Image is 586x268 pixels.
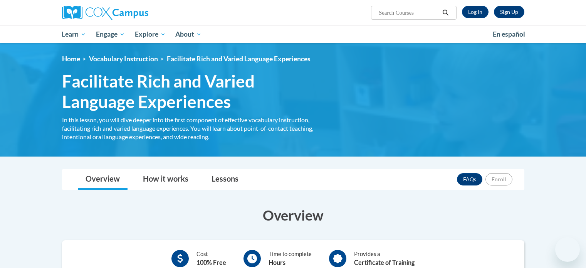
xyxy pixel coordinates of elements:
span: Engage [96,30,125,39]
button: Enroll [485,173,512,185]
b: Certificate of Training [354,259,415,266]
a: Vocabulary Instruction [89,55,158,63]
b: Hours [269,259,285,266]
span: Learn [62,30,86,39]
span: Explore [135,30,166,39]
a: FAQs [457,173,482,185]
a: Home [62,55,80,63]
input: Search Courses [378,8,440,17]
a: En español [488,26,530,42]
b: 100% Free [196,259,226,266]
a: About [170,25,207,43]
button: Search [440,8,451,17]
div: Time to complete [269,250,312,267]
a: How it works [135,169,196,190]
div: Cost [196,250,226,267]
a: Log In [462,6,489,18]
a: Overview [78,169,128,190]
a: Cox Campus [62,6,208,20]
a: Lessons [204,169,246,190]
span: Facilitate Rich and Varied Language Experiences [167,55,311,63]
div: In this lesson, you will dive deeper into the first component of effective vocabulary instruction... [62,116,328,141]
span: Facilitate Rich and Varied Language Experiences [62,71,328,112]
a: Explore [130,25,171,43]
span: En español [493,30,525,38]
span: About [175,30,201,39]
a: Engage [91,25,130,43]
div: Provides a [354,250,415,267]
h3: Overview [62,206,524,225]
iframe: Button to launch messaging window [555,237,580,262]
a: Register [494,6,524,18]
a: Learn [57,25,91,43]
img: Cox Campus [62,6,148,20]
div: Main menu [50,25,536,43]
